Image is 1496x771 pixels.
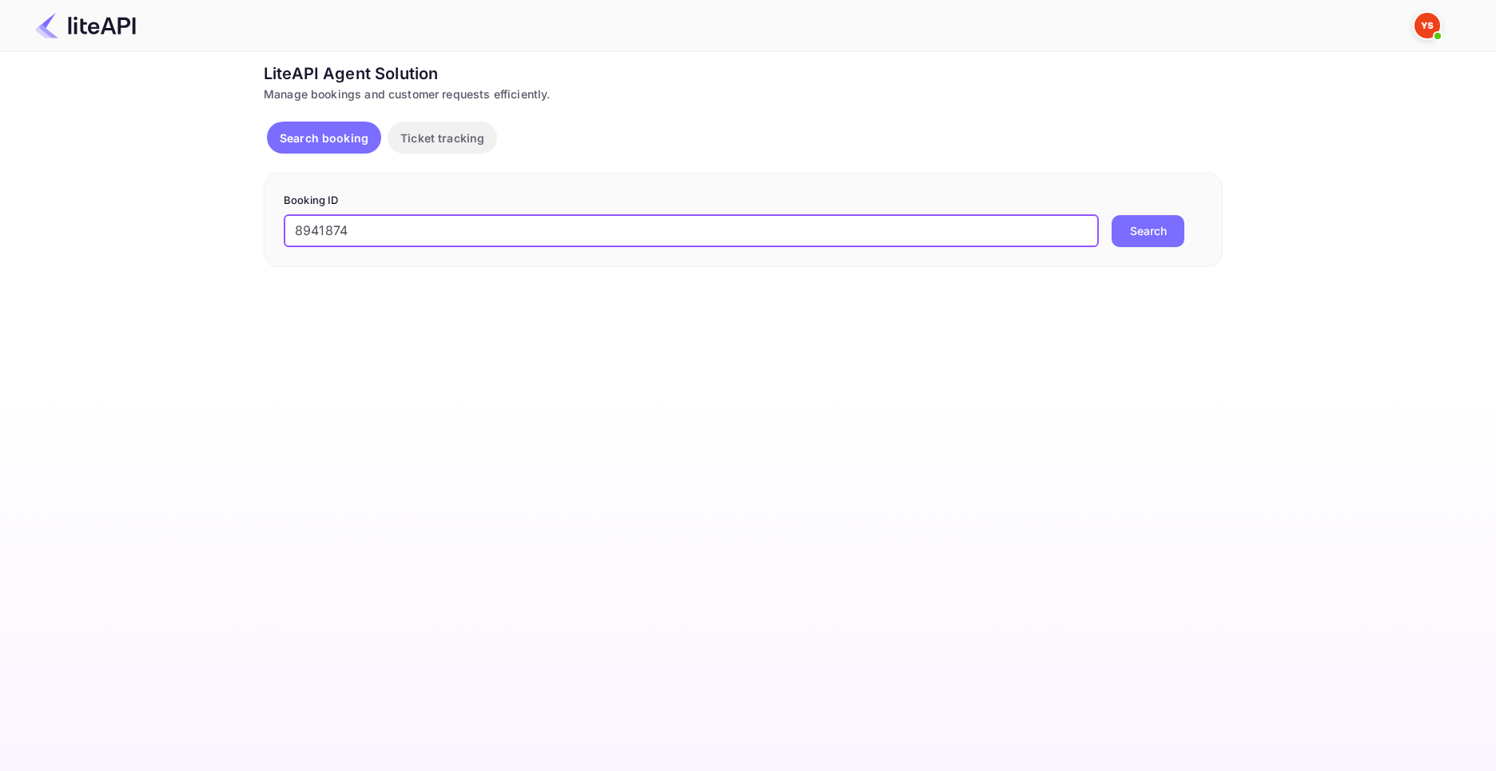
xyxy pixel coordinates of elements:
div: LiteAPI Agent Solution [264,62,1223,86]
img: Yandex Support [1414,13,1440,38]
button: Search [1112,215,1184,247]
div: Manage bookings and customer requests efficiently. [264,86,1223,102]
p: Booking ID [284,193,1203,209]
p: Search booking [280,130,368,146]
img: LiteAPI Logo [35,13,136,38]
input: Enter Booking ID (e.g., 63782194) [284,215,1099,247]
p: Ticket tracking [400,130,484,146]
